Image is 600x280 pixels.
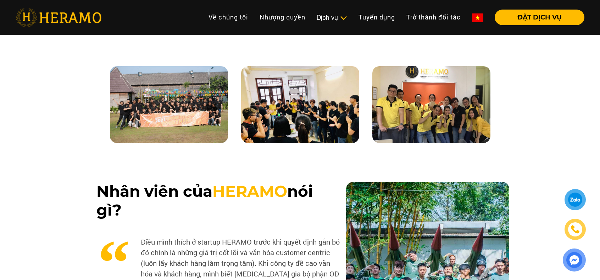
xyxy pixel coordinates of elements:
[566,220,585,239] a: phone-icon
[212,182,287,201] span: HERAMO
[372,66,490,143] img: teampic-3.jpg
[495,10,584,25] button: ĐẶT DỊCH VỤ
[16,8,101,27] img: heramo-logo.png
[489,14,584,21] a: ĐẶT DỊCH VỤ
[472,13,483,22] img: vn-flag.png
[203,10,254,25] a: Về chúng tôi
[340,15,347,22] img: subToggleIcon
[241,66,359,143] img: teampic-1.jpg
[96,182,340,219] h3: Nhân viên của nói gì?
[401,10,466,25] a: Trở thành đối tác
[317,13,347,22] div: Dịch vụ
[571,225,579,234] img: phone-icon
[353,10,401,25] a: Tuyển dụng
[254,10,311,25] a: Nhượng quyền
[110,66,228,143] img: about-us-1.jpg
